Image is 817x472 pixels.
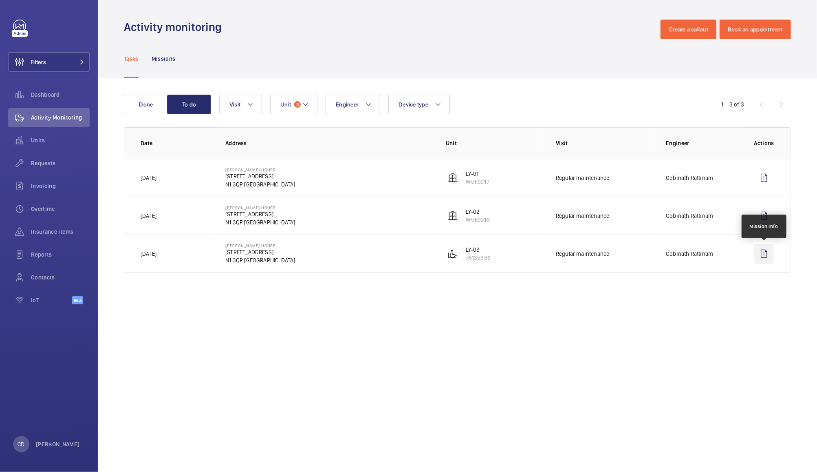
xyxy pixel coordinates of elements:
p: Regular maintenance [556,250,609,258]
img: elevator.svg [448,211,458,221]
p: Regular maintenance [556,174,609,182]
p: N1 3QP [GEOGRAPHIC_DATA] [225,180,295,188]
span: Contacts [31,273,90,281]
p: Address [225,139,433,147]
img: platform_lift.svg [448,249,458,259]
span: Beta [72,296,83,304]
p: [STREET_ADDRESS] [225,172,295,180]
p: [PERSON_NAME] [36,440,80,448]
button: Book an appointment [720,20,791,39]
span: Visit [229,101,240,108]
p: Regular maintenance [556,212,609,220]
p: [PERSON_NAME] House [225,167,295,172]
p: Engineer [666,139,741,147]
span: Reports [31,250,90,259]
span: Engineer [336,101,359,108]
div: Mission Info [750,223,778,230]
p: N1 3QP [GEOGRAPHIC_DATA] [225,256,295,264]
p: [PERSON_NAME] House [225,205,295,210]
span: Filters [31,58,46,66]
button: Device type [388,95,450,114]
p: [DATE] [141,250,156,258]
span: Overtime [31,205,90,213]
p: Missions [152,55,176,63]
p: CD [18,440,24,448]
p: LY-03 [466,246,491,254]
p: 78135386 [466,254,491,262]
button: Unit3 [270,95,317,114]
p: Actions [754,139,774,147]
p: [DATE] [141,174,156,182]
span: Activity Monitoring [31,113,90,122]
span: Requests [31,159,90,167]
span: 3 [294,101,301,108]
p: [PERSON_NAME] House [225,243,295,248]
p: LY-02 [466,208,490,216]
span: Dashboard [31,91,90,99]
button: Engineer [326,95,380,114]
button: Done [124,95,168,114]
p: Unit [446,139,543,147]
p: N1 3QP [GEOGRAPHIC_DATA] [225,218,295,226]
button: Create a callout [661,20,716,39]
span: Units [31,136,90,144]
p: Gobinath Rattinam [666,250,713,258]
button: Filters [8,52,90,72]
p: WME0217 [466,178,489,186]
p: Visit [556,139,653,147]
p: [STREET_ADDRESS] [225,248,295,256]
p: [DATE] [141,212,156,220]
button: To do [167,95,211,114]
img: elevator.svg [448,173,458,183]
p: Gobinath Rattinam [666,212,713,220]
span: Unit [280,101,291,108]
span: Device type [399,101,428,108]
h1: Activity monitoring [124,20,227,35]
p: Date [141,139,212,147]
button: Visit [219,95,262,114]
p: Tasks [124,55,139,63]
div: 1 – 3 of 3 [721,100,744,109]
span: Invoicing [31,182,90,190]
span: Insurance items [31,228,90,236]
p: WME0218 [466,216,490,224]
p: LY-01 [466,170,489,178]
p: Gobinath Rattinam [666,174,713,182]
p: [STREET_ADDRESS] [225,210,295,218]
span: IoT [31,296,72,304]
